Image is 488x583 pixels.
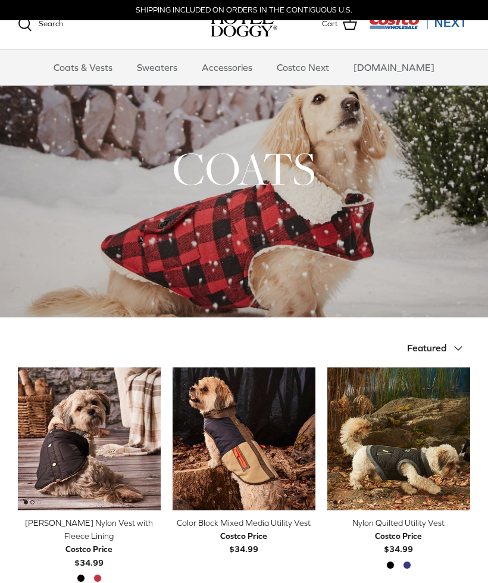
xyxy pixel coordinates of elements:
[220,529,267,554] b: $34.99
[18,516,161,570] a: [PERSON_NAME] Nylon Vest with Fleece Lining Costco Price$34.99
[173,516,315,529] div: Color Block Mixed Media Utility Vest
[327,367,470,510] a: Nylon Quilted Utility Vest
[322,17,357,32] a: Cart
[211,12,277,37] a: hoteldoggy.com hoteldoggycom
[322,18,338,30] span: Cart
[266,49,340,85] a: Costco Next
[18,17,63,32] a: Search
[407,342,446,353] span: Featured
[65,543,112,556] div: Costco Price
[173,516,315,556] a: Color Block Mixed Media Utility Vest Costco Price$34.99
[375,529,422,554] b: $34.99
[191,49,263,85] a: Accessories
[18,367,161,510] a: Melton Nylon Vest with Fleece Lining
[369,15,470,30] img: Costco Next
[43,49,123,85] a: Coats & Vests
[369,23,470,32] a: Visit Costco Next
[211,12,277,37] img: hoteldoggycom
[375,529,422,543] div: Costco Price
[407,335,470,361] button: Featured
[18,516,161,543] div: [PERSON_NAME] Nylon Vest with Fleece Lining
[173,367,315,510] a: Color Block Mixed Media Utility Vest
[126,49,188,85] a: Sweaters
[343,49,445,85] a: [DOMAIN_NAME]
[18,139,470,198] h1: COATS
[327,516,470,529] div: Nylon Quilted Utility Vest
[65,543,112,567] b: $34.99
[220,529,267,543] div: Costco Price
[173,367,315,510] img: tan dog wearing a blue & brown vest
[39,19,63,28] span: Search
[327,516,470,556] a: Nylon Quilted Utility Vest Costco Price$34.99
